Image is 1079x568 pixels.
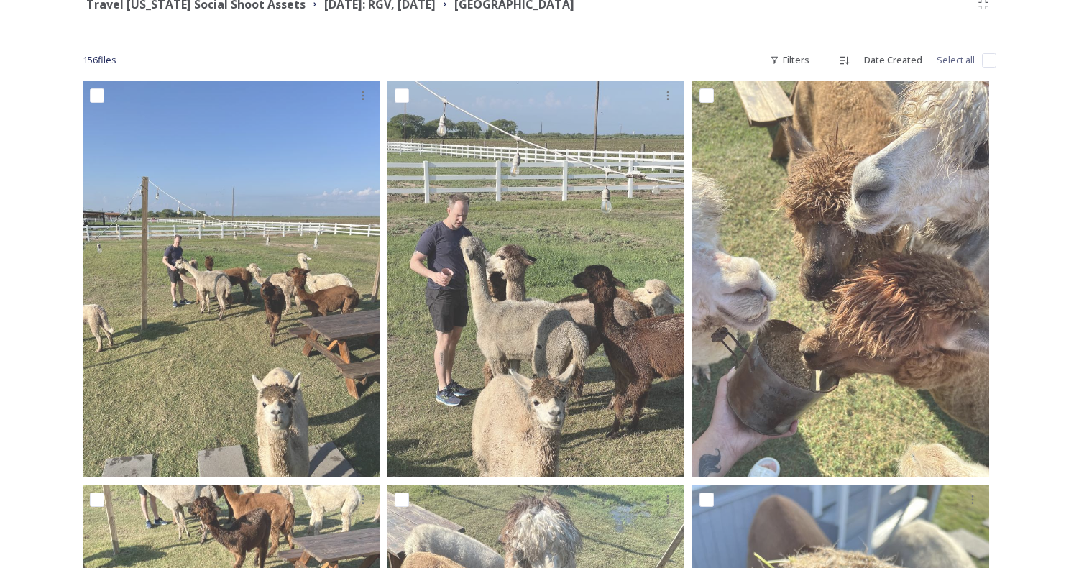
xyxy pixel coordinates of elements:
img: Alpaquita Ranch5.HEIC [692,81,989,477]
img: Alpaquita Ranch1.HEIC [387,81,684,477]
span: Select all [937,53,975,67]
img: Alpaquita Ranch2.HEIC [83,81,380,477]
div: Date Created [857,46,929,74]
div: Filters [763,46,817,74]
span: 156 file s [83,53,116,67]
